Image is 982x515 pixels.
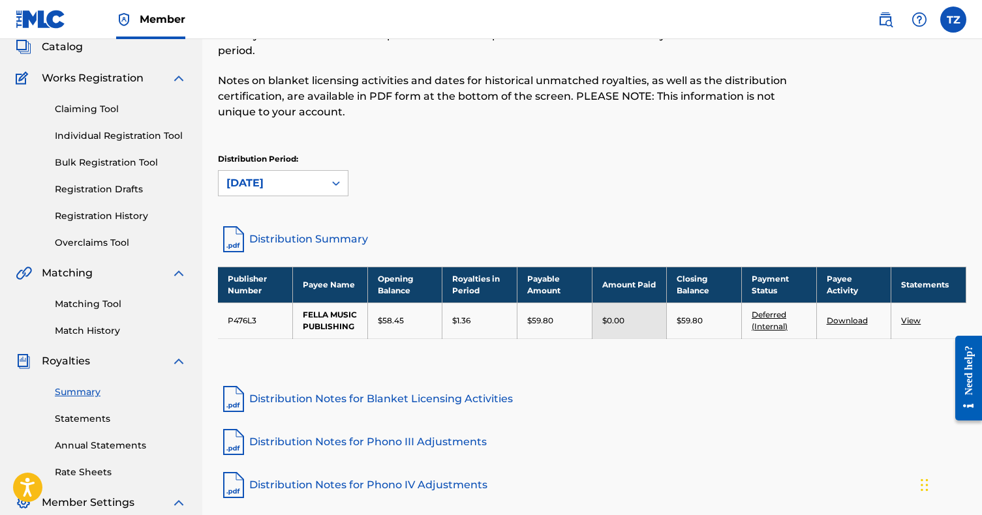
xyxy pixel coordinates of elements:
[293,267,368,302] th: Payee Name
[55,156,187,169] a: Bulk Registration Tool
[171,265,187,281] img: expand
[891,267,966,302] th: Statements
[55,465,187,479] a: Rate Sheets
[378,315,404,327] p: $58.45
[226,175,316,191] div: [DATE]
[55,439,187,452] a: Annual Statements
[55,209,187,223] a: Registration History
[55,412,187,426] a: Statements
[218,469,249,501] img: pdf
[901,316,921,325] a: View
[55,129,187,143] a: Individual Registration Tool
[55,183,187,196] a: Registration Drafts
[945,323,982,434] iframe: Resource Center
[218,27,794,59] p: Select your desired distribution period from the drop-down menu to see a summary of information f...
[42,265,93,281] span: Matching
[55,385,187,399] a: Summary
[16,265,32,281] img: Matching
[218,73,794,120] p: Notes on blanket licensing activities and dates for historical unmatched royalties, as well as th...
[55,236,187,250] a: Overclaims Tool
[55,324,187,338] a: Match History
[442,267,517,302] th: Royalties in Period
[452,315,470,327] p: $1.36
[677,315,703,327] p: $59.80
[367,267,442,302] th: Opening Balance
[218,383,966,415] a: Distribution Notes for Blanket Licensing Activities
[667,267,742,302] th: Closing Balance
[42,353,90,369] span: Royalties
[171,70,187,86] img: expand
[940,7,966,33] div: User Menu
[218,302,293,338] td: P476L3
[218,383,249,415] img: pdf
[218,224,249,255] img: distribution-summary-pdf
[527,315,553,327] p: $59.80
[171,495,187,510] img: expand
[218,224,966,255] a: Distribution Summary
[16,10,66,29] img: MLC Logo
[16,39,31,55] img: Catalog
[906,7,932,33] div: Help
[16,39,83,55] a: CatalogCatalog
[872,7,898,33] a: Public Search
[917,452,982,515] iframe: Chat Widget
[42,495,134,510] span: Member Settings
[42,70,144,86] span: Works Registration
[912,12,927,27] img: help
[218,153,348,165] p: Distribution Period:
[218,426,966,458] a: Distribution Notes for Phono III Adjustments
[16,353,31,369] img: Royalties
[517,267,592,302] th: Payable Amount
[55,297,187,311] a: Matching Tool
[921,465,928,505] div: Drag
[592,267,667,302] th: Amount Paid
[816,267,891,302] th: Payee Activity
[602,315,624,327] p: $0.00
[55,102,187,116] a: Claiming Tool
[16,70,33,86] img: Works Registration
[827,316,868,325] a: Download
[741,267,816,302] th: Payment Status
[218,469,966,501] a: Distribution Notes for Phono IV Adjustments
[293,302,368,338] td: FELLA MUSIC PUBLISHING
[752,310,788,331] a: Deferred (Internal)
[140,12,185,27] span: Member
[218,267,293,302] th: Publisher Number
[116,12,132,27] img: Top Rightsholder
[42,39,83,55] span: Catalog
[16,495,31,510] img: Member Settings
[171,353,187,369] img: expand
[878,12,893,27] img: search
[218,426,249,458] img: pdf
